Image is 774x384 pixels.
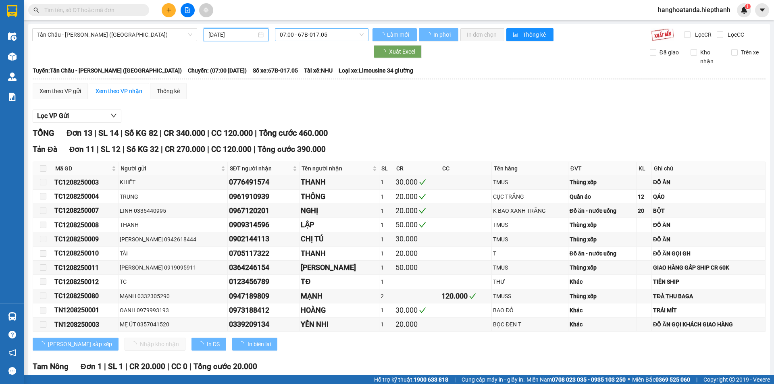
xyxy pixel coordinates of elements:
[120,306,226,315] div: OANH 0979993193
[125,128,158,138] span: Số KG 82
[53,247,119,261] td: TC1208250010
[53,204,119,218] td: TC1208250007
[280,29,364,41] span: 07:00 - 67B-017.05
[389,47,415,56] span: Xuất Excel
[157,87,180,95] div: Thống kê
[741,6,748,14] img: icon-new-feature
[33,128,54,138] span: TỔNG
[570,192,635,201] div: Quần áo
[469,293,476,300] span: check
[381,320,393,329] div: 1
[653,235,764,244] div: ĐỒ ĂN
[493,249,567,258] div: T
[300,247,379,261] td: THANH
[81,362,102,371] span: Đơn 1
[379,32,386,37] span: loading
[493,263,567,272] div: TMUS
[493,192,567,201] div: CỤC TRẮNG
[54,191,117,201] div: TC1208250004
[228,275,300,289] td: 0123456789
[301,205,378,216] div: NGHỊ
[433,30,452,39] span: In phơi
[228,303,300,318] td: 0973188412
[229,233,298,245] div: 0902144113
[300,232,379,246] td: CHỊ TÚ
[381,178,393,187] div: 1
[745,4,751,9] sup: 1
[228,289,300,303] td: 0947189809
[372,28,417,41] button: Làm mới
[127,145,159,154] span: Số KG 32
[44,6,139,15] input: Tìm tên, số ĐT hoặc mã đơn
[653,292,764,301] div: TĐÀ THU BAGA
[239,341,248,347] span: loading
[161,145,163,154] span: |
[652,162,766,175] th: Ghi chú
[229,291,298,302] div: 0947189809
[53,275,119,289] td: TC1208250012
[653,263,764,272] div: GIAO HÀNG GẤP SHIP CR 60K
[53,232,119,246] td: TC1208250009
[381,292,393,301] div: 2
[653,178,764,187] div: ĐỒ ĂN
[54,205,117,216] div: TC1208250007
[374,375,448,384] span: Hỗ trợ kỹ thuật:
[570,263,635,272] div: Thùng xốp
[454,375,456,384] span: |
[121,128,123,138] span: |
[96,87,142,95] div: Xem theo VP nhận
[653,220,764,229] div: ĐỒ ĂN
[570,277,635,286] div: Khác
[381,192,393,201] div: 1
[69,145,95,154] span: Đơn 11
[653,249,764,258] div: ĐỒ ĂN GỌI GH
[120,277,226,286] div: TC
[651,28,674,41] img: 9k=
[570,249,635,258] div: Đồ ăn - nước uống
[228,190,300,204] td: 0961910939
[300,289,379,303] td: MẠNH
[425,32,432,37] span: loading
[120,320,226,329] div: MẸ ÚT 0357041520
[207,340,220,349] span: In DS
[8,52,17,61] img: warehouse-icon
[638,192,650,201] div: 12
[506,28,553,41] button: bar-chartThống kê
[229,262,298,273] div: 0364246154
[441,291,490,302] div: 120.000
[53,289,119,303] td: TC1208250080
[125,338,185,351] button: Nhập kho nhận
[570,220,635,229] div: Thùng xốp
[54,305,117,315] div: TN1208250001
[381,235,393,244] div: 1
[232,338,277,351] button: In biên lai
[513,32,520,38] span: bar-chart
[300,318,379,332] td: YẾN NHI
[54,263,117,273] div: TC1208250011
[570,320,635,329] div: Khác
[759,6,766,14] span: caret-down
[185,7,190,13] span: file-add
[193,362,257,371] span: Tổng cước 20.000
[229,319,298,330] div: 0339209134
[94,128,96,138] span: |
[755,3,769,17] button: caret-down
[653,306,764,315] div: TRÁI MÍT
[199,3,213,17] button: aim
[120,249,226,258] div: TÀI
[653,320,764,329] div: ĐỒ ĂN GỌI KHÁCH GIAO HÀNG
[692,30,713,39] span: Lọc CR
[395,191,439,202] div: 20.000
[33,7,39,13] span: search
[120,220,226,229] div: THANH
[380,49,389,54] span: loading
[493,292,567,301] div: TMUSS
[110,112,117,119] span: down
[697,48,725,66] span: Kho nhận
[48,340,112,349] span: [PERSON_NAME] sắp xếp
[8,32,17,41] img: warehouse-icon
[229,248,298,259] div: 0705117322
[304,66,333,75] span: Tài xế: NHU
[632,375,690,384] span: Miền Bắc
[7,5,17,17] img: logo-vxr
